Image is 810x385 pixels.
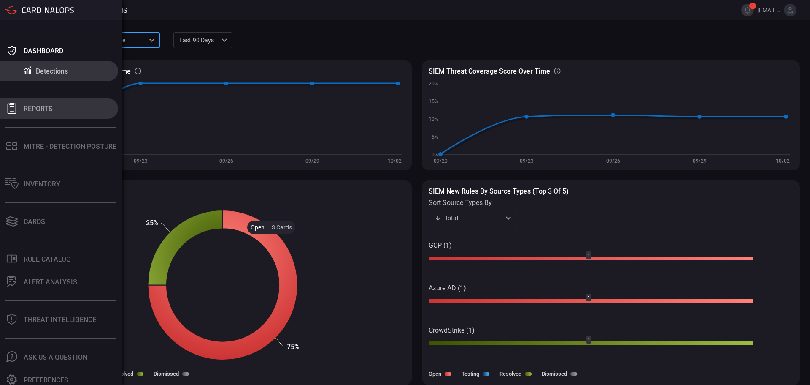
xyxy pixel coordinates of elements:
[693,158,707,164] text: 09/29
[434,158,448,164] text: 09/20
[429,67,550,75] h3: SIEM Threat coverage score over time
[776,158,790,164] text: 10/02
[429,116,438,122] text: 10%
[606,158,620,164] text: 09/26
[134,158,148,164] text: 09/23
[24,316,96,324] div: Threat Intelligence
[429,187,793,195] h3: SIEM New rules by source types (Top 3 of 5)
[24,278,77,286] div: ALERT ANALYSIS
[111,371,133,377] label: Resolved
[146,219,159,227] text: 25%
[429,371,441,377] label: Open
[520,158,534,164] text: 09/23
[757,7,780,14] span: [EMAIL_ADDRESS][DOMAIN_NAME]
[179,36,219,44] p: Last 90 days
[24,376,68,384] div: Preferences
[24,47,63,55] div: Dashboard
[36,67,68,75] div: Detections
[435,214,503,222] div: Total
[587,253,590,259] text: 1
[429,241,452,249] text: GCP (1)
[429,98,438,104] text: 15%
[741,4,754,16] button: 4
[429,199,516,207] label: sort source types by
[24,255,71,263] div: Rule Catalog
[24,353,87,361] div: Ask Us A Question
[24,142,116,150] div: MITRE - Detection Posture
[388,158,402,164] text: 10/02
[432,134,438,140] text: 5%
[305,158,319,164] text: 09/29
[154,371,179,377] label: Dismissed
[462,371,479,377] label: Testing
[499,371,521,377] label: Resolved
[287,343,300,351] text: 75%
[429,81,438,87] text: 20%
[429,326,475,334] text: CrowdStrike (1)
[432,152,438,158] text: 0%
[749,3,756,9] span: 4
[587,337,590,343] text: 1
[24,218,45,226] div: Cards
[24,105,53,113] div: Reports
[24,180,60,188] div: Inventory
[587,295,590,301] text: 1
[542,371,567,377] label: Dismissed
[429,284,466,292] text: Azure AD (1)
[219,158,233,164] text: 09/26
